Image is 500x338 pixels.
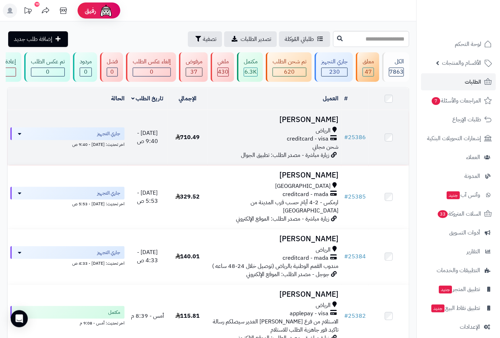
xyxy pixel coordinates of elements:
span: 430 [218,68,228,76]
span: جاري التجهيز [97,130,120,137]
span: جديد [431,305,444,312]
a: أدوات التسويق [421,224,496,241]
a: #25384 [344,252,366,261]
span: # [344,312,348,320]
span: أمس - 8:39 م [131,312,164,320]
div: 0 [133,68,170,76]
span: جديد [447,191,460,199]
span: مندوب القمم الوطنية بالرياض (توصيل خلال 24-48 ساعه ) [212,262,338,270]
div: مكتمل [244,58,258,66]
a: #25382 [344,312,366,320]
span: تطبيق نقاط البيع [431,303,480,313]
span: [DATE] - 5:53 ص [137,189,158,205]
a: الحالة [111,94,125,103]
div: 6313 [244,68,257,76]
span: 47 [365,68,372,76]
div: 0 [107,68,117,76]
span: جاري التجهيز [97,249,120,256]
span: 7 [432,97,440,105]
span: 6.3K [245,68,257,76]
span: 329.52 [175,192,200,201]
div: اخر تحديث: [DATE] - 4:33 ص [10,259,125,266]
a: #25385 [344,192,366,201]
div: تم عكس الطلب [31,58,65,66]
span: المراجعات والأسئلة [431,96,481,106]
div: 230 [322,68,347,76]
a: العملاء [421,149,496,166]
a: تم شحن الطلب 620 [264,52,313,82]
div: مردود [80,58,92,66]
a: تصدير الطلبات [224,31,277,47]
span: إشعارات التحويلات البنكية [427,133,481,143]
span: 0 [84,68,88,76]
a: لوحة التحكم [421,36,496,53]
span: 33 [438,210,448,218]
span: 115.81 [175,312,200,320]
span: [GEOGRAPHIC_DATA] [275,182,331,190]
img: logo-2.png [452,20,493,35]
a: إشعارات التحويلات البنكية [421,130,496,147]
a: تطبيق نقاط البيعجديد [421,300,496,317]
div: 0 [80,68,91,76]
a: الإجمالي [179,94,196,103]
div: 47 [363,68,374,76]
h3: [PERSON_NAME] [211,116,339,124]
a: #25386 [344,133,366,142]
span: الرياض [316,127,331,135]
span: مكتمل [108,309,120,316]
button: تصفية [188,31,222,47]
span: تصفية [203,35,216,43]
span: 620 [284,68,295,76]
span: الرياض [316,246,331,254]
span: إضافة طلب جديد [14,35,52,43]
div: الكل [389,58,404,66]
span: رفيق [85,6,96,15]
span: زيارة مباشرة - مصدر الطلب: الموقع الإلكتروني [236,215,329,223]
div: اخر تحديث: [DATE] - 5:53 ص [10,200,125,207]
a: إلغاء عكس الطلب 0 [125,52,178,82]
div: معلق [363,58,374,66]
div: Open Intercom Messenger [11,310,28,327]
span: applepay - visa [290,310,328,318]
a: تطبيق المتجرجديد [421,281,496,298]
div: اخر تحديث: أمس - 9:08 م [10,319,125,326]
div: 10 [35,2,40,7]
span: وآتس آب [446,190,480,200]
span: الرياض [316,301,331,310]
a: ملغي 430 [209,52,236,82]
a: الطلبات [421,73,496,90]
a: فشل 0 [99,52,125,82]
a: المراجعات والأسئلة7 [421,92,496,109]
span: المدونة [464,171,480,181]
a: إضافة طلب جديد [8,31,68,47]
a: تاريخ الطلب [131,94,164,103]
span: جوجل - مصدر الطلب: الموقع الإلكتروني [246,270,329,279]
a: المدونة [421,168,496,185]
span: أدوات التسويق [449,228,480,238]
a: تم عكس الطلب 0 [23,52,72,82]
div: مرفوض [186,58,202,66]
div: 620 [273,68,306,76]
h3: [PERSON_NAME] [211,235,339,243]
h3: [PERSON_NAME] [211,171,339,179]
span: [DATE] - 9:40 ص [137,129,158,146]
span: جديد [439,286,452,294]
div: 37 [186,68,202,76]
span: شحن مجاني [312,143,338,151]
span: [DATE] - 4:33 ص [137,248,158,265]
span: زيارة مباشرة - مصدر الطلب: تطبيق الجوال [241,151,329,159]
a: العميل [323,94,338,103]
span: لوحة التحكم [455,39,481,49]
a: جاري التجهيز 230 [313,52,354,82]
span: تطبيق المتجر [438,284,480,294]
span: creditcard - mada [283,190,328,199]
a: التطبيقات والخدمات [421,262,496,279]
span: السلات المتروكة [437,209,481,219]
span: الطلبات [465,77,481,87]
div: تم شحن الطلب [273,58,306,66]
a: الكل7863 [381,52,411,82]
span: تصدير الطلبات [241,35,271,43]
a: طلبات الإرجاع [421,111,496,128]
span: 710.49 [175,133,200,142]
